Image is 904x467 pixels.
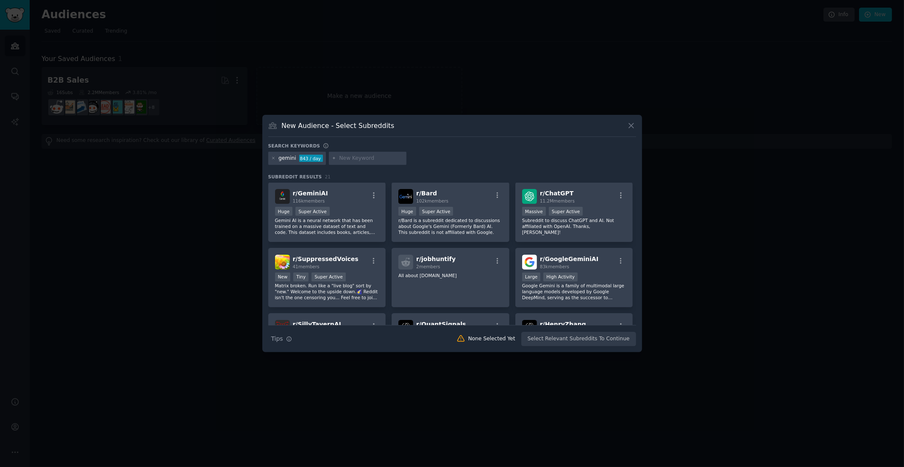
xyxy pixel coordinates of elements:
[522,283,626,300] p: Google Gemini is a family of multimodal large language models developed by Google DeepMind, servi...
[540,256,598,262] span: r/ GoogleGeminiAI
[416,264,440,269] span: 2 members
[275,217,379,235] p: Gemini AI is a neural network that has been trained on a massive dataset of text and code. This d...
[293,198,325,203] span: 116k members
[416,321,466,328] span: r/ QuantSignals
[540,190,574,197] span: r/ ChatGPT
[416,198,448,203] span: 102k members
[543,272,578,281] div: High Activity
[293,256,359,262] span: r/ SuppressedVoices
[268,174,322,180] span: Subreddit Results
[275,207,293,216] div: Huge
[299,155,323,162] div: 843 / day
[398,272,503,278] p: All about [DOMAIN_NAME]
[416,190,437,197] span: r/ Bard
[522,255,537,270] img: GoogleGeminiAI
[325,174,331,179] span: 21
[468,335,515,343] div: None Selected Yet
[339,155,403,162] input: New Keyword
[293,321,341,328] span: r/ SillyTavernAI
[416,256,456,262] span: r/ jobhuntify
[293,264,320,269] span: 41 members
[419,207,453,216] div: Super Active
[522,189,537,204] img: ChatGPT
[275,283,379,300] p: Matrix broken. Run like a "live blog" sort by "new." Welcome to the upside down.🌠 Reddit isn't th...
[268,331,295,346] button: Tips
[522,207,546,216] div: Massive
[522,272,541,281] div: Large
[540,321,586,328] span: r/ HenryZhang
[398,217,503,235] p: r/Bard is a subreddit dedicated to discussions about Google's Gemini (Formerly Bard) AI. This sub...
[522,320,537,335] img: HenryZhang
[398,320,413,335] img: QuantSignals
[275,189,290,204] img: GeminiAI
[522,217,626,235] p: Subreddit to discuss ChatGPT and AI. Not affiliated with OpenAI. Thanks, [PERSON_NAME]!
[275,272,291,281] div: New
[275,320,290,335] img: SillyTavernAI
[398,207,416,216] div: Huge
[268,143,320,149] h3: Search keywords
[278,155,296,162] div: gemini
[540,198,575,203] span: 11.2M members
[549,207,583,216] div: Super Active
[275,255,290,270] img: SuppressedVoices
[271,334,283,343] span: Tips
[398,189,413,204] img: Bard
[281,121,394,130] h3: New Audience - Select Subreddits
[295,207,330,216] div: Super Active
[293,272,309,281] div: Tiny
[312,272,346,281] div: Super Active
[293,190,328,197] span: r/ GeminiAI
[540,264,569,269] span: 83k members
